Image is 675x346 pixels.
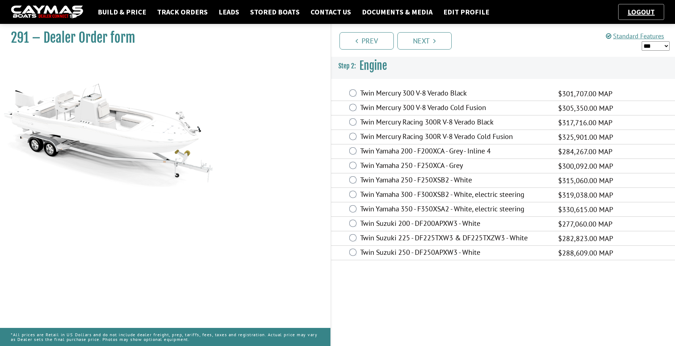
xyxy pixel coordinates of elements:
span: $282,823.00 MAP [558,233,613,244]
label: Twin Mercury Racing 300R V-8 Verado Black [360,118,549,128]
span: $317,716.00 MAP [558,117,612,128]
span: $315,060.00 MAP [558,175,613,186]
a: Track Orders [153,7,211,17]
a: Standard Features [606,32,664,40]
span: $284,267.00 MAP [558,146,612,157]
label: Twin Yamaha 350 - F350XSA2 - White, electric steering [360,204,549,215]
label: Twin Yamaha 250 - F250XSB2 - White [360,176,549,186]
a: Logout [624,7,658,16]
img: caymas-dealer-connect-2ed40d3bc7270c1d8d7ffb4b79bf05adc795679939227970def78ec6f6c03838.gif [11,5,83,19]
a: Documents & Media [358,7,436,17]
label: Twin Suzuki 250 - DF250APXW3 - White [360,248,549,258]
span: $319,038.00 MAP [558,190,613,201]
a: Next [397,32,452,50]
h1: 291 – Dealer Order form [11,30,312,46]
label: Twin Suzuki 200 - DF200APXW3 - White [360,219,549,229]
label: Twin Suzuki 225 - DF225TXW3 & DF225TXZW3 - White [360,233,549,244]
label: Twin Mercury Racing 300R V-8 Verado Cold Fusion [360,132,549,143]
label: Twin Yamaha 200 - F200XCA - Grey - Inline 4 [360,147,549,157]
a: Edit Profile [440,7,493,17]
label: Twin Mercury 300 V-8 Verado Cold Fusion [360,103,549,114]
a: Prev [339,32,394,50]
span: $288,609.00 MAP [558,248,613,258]
label: Twin Yamaha 300 - F300XSB2 - White, electric steering [360,190,549,201]
span: $277,060.00 MAP [558,219,612,229]
span: $325,901.00 MAP [558,132,613,143]
span: $300,092.00 MAP [558,161,613,172]
span: $330,615.00 MAP [558,204,613,215]
label: Twin Yamaha 250 - F250XCA - Grey [360,161,549,172]
a: Contact Us [307,7,355,17]
span: $301,707.00 MAP [558,88,612,99]
a: Leads [215,7,243,17]
label: Twin Mercury 300 V-8 Verado Black [360,89,549,99]
a: Stored Boats [246,7,303,17]
span: $305,350.00 MAP [558,103,613,114]
a: Build & Price [94,7,150,17]
p: *All prices are Retail in US Dollars and do not include dealer freight, prep, tariffs, fees, taxe... [11,329,320,345]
